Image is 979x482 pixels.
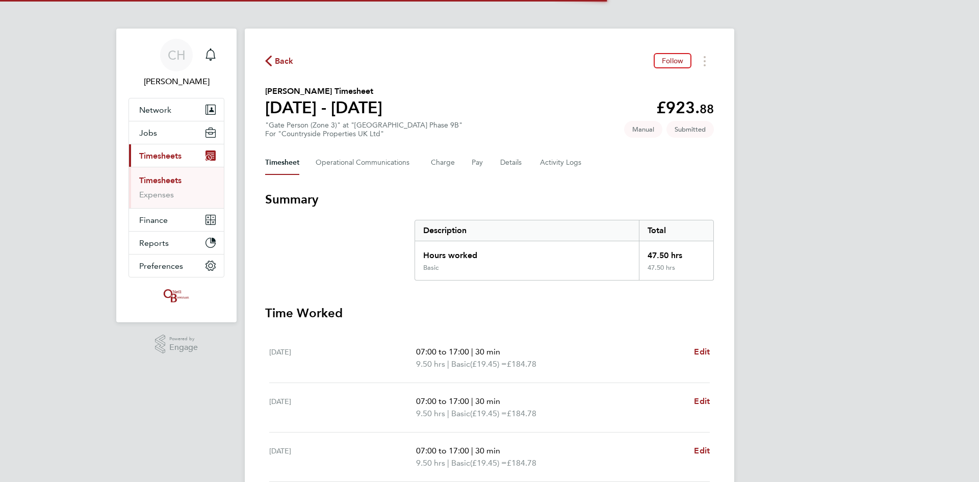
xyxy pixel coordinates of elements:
span: 30 min [475,347,500,357]
span: Timesheets [139,151,182,161]
span: | [447,409,449,418]
div: [DATE] [269,395,416,420]
button: Network [129,98,224,121]
span: Ciaran Hoey [128,75,224,88]
span: | [447,458,449,468]
h1: [DATE] - [DATE] [265,97,382,118]
span: Preferences [139,261,183,271]
span: 07:00 to 17:00 [416,347,469,357]
a: Powered byEngage [155,335,198,354]
span: Network [139,105,171,115]
span: | [471,347,473,357]
img: oneillandbrennan-logo-retina.png [162,288,191,304]
span: 07:00 to 17:00 [416,396,469,406]
h2: [PERSON_NAME] Timesheet [265,85,382,97]
span: Basic [451,408,470,420]
span: Edit [694,347,710,357]
div: For "Countryside Properties UK Ltd" [265,130,462,138]
span: This timesheet is Submitted. [666,121,714,138]
span: Basic [451,457,470,469]
span: | [447,359,449,369]
div: 47.50 hrs [639,264,713,280]
span: 88 [700,102,714,116]
div: Description [415,220,639,241]
span: (£19.45) = [470,359,507,369]
span: 30 min [475,396,500,406]
button: Finance [129,209,224,231]
span: 07:00 to 17:00 [416,446,469,455]
span: (£19.45) = [470,458,507,468]
span: Basic [451,358,470,370]
app-decimal: £923. [656,98,714,117]
span: | [471,396,473,406]
a: Edit [694,395,710,408]
nav: Main navigation [116,29,237,322]
div: Timesheets [129,167,224,208]
span: Back [275,55,294,67]
a: CH[PERSON_NAME] [128,39,224,88]
button: Operational Communications [316,150,415,175]
button: Preferences [129,255,224,277]
a: Timesheets [139,175,182,185]
span: Edit [694,446,710,455]
button: Pay [472,150,484,175]
span: This timesheet was manually created. [624,121,662,138]
span: 9.50 hrs [416,409,445,418]
button: Details [500,150,524,175]
a: Expenses [139,190,174,199]
div: 47.50 hrs [639,241,713,264]
button: Timesheets [129,144,224,167]
button: Reports [129,232,224,254]
div: [DATE] [269,445,416,469]
span: 9.50 hrs [416,458,445,468]
span: 30 min [475,446,500,455]
a: Go to home page [128,288,224,304]
span: £184.78 [507,409,536,418]
span: 9.50 hrs [416,359,445,369]
button: Jobs [129,121,224,144]
button: Follow [654,53,691,68]
span: £184.78 [507,359,536,369]
button: Timesheets Menu [695,53,714,69]
h3: Summary [265,191,714,208]
div: Basic [423,264,439,272]
button: Activity Logs [540,150,583,175]
span: (£19.45) = [470,409,507,418]
span: CH [168,48,186,62]
div: Hours worked [415,241,639,264]
div: Total [639,220,713,241]
span: Finance [139,215,168,225]
span: | [471,446,473,455]
button: Timesheet [265,150,299,175]
span: Jobs [139,128,157,138]
a: Edit [694,346,710,358]
span: £184.78 [507,458,536,468]
h3: Time Worked [265,305,714,321]
button: Charge [431,150,455,175]
div: Summary [415,220,714,281]
span: Powered by [169,335,198,343]
button: Back [265,55,294,67]
span: Edit [694,396,710,406]
span: Follow [662,56,683,65]
div: "Gate Person (Zone 3)" at "[GEOGRAPHIC_DATA] Phase 9B" [265,121,462,138]
a: Edit [694,445,710,457]
div: [DATE] [269,346,416,370]
span: Engage [169,343,198,352]
span: Reports [139,238,169,248]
